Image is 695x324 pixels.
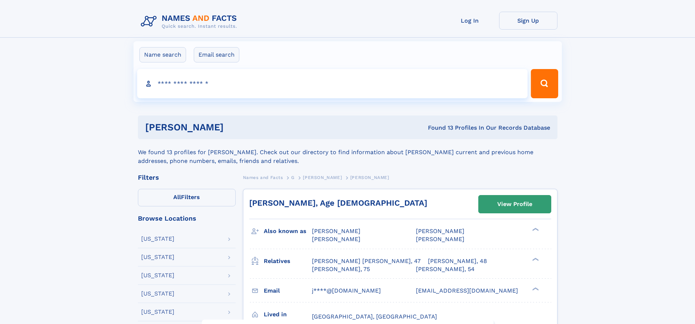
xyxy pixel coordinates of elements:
div: Filters [138,174,236,181]
div: ❯ [530,257,539,262]
span: [PERSON_NAME] [312,228,360,235]
div: Browse Locations [138,215,236,222]
a: [PERSON_NAME], 54 [416,265,475,273]
h3: Lived in [264,308,312,321]
div: [US_STATE] [141,236,174,242]
span: All [173,194,181,201]
a: [PERSON_NAME] [PERSON_NAME], 47 [312,257,421,265]
div: [US_STATE] [141,254,174,260]
a: Log In [441,12,499,30]
div: View Profile [497,196,532,213]
div: [US_STATE] [141,309,174,315]
h3: Relatives [264,255,312,267]
span: [PERSON_NAME] [416,236,464,243]
h1: [PERSON_NAME] [145,123,326,132]
div: ❯ [530,227,539,232]
a: [PERSON_NAME] [303,173,342,182]
a: View Profile [479,195,551,213]
div: Found 13 Profiles In Our Records Database [326,124,550,132]
h3: Also known as [264,225,312,237]
a: [PERSON_NAME], 48 [428,257,487,265]
label: Name search [139,47,186,62]
span: [PERSON_NAME] [312,236,360,243]
div: We found 13 profiles for [PERSON_NAME]. Check out our directory to find information about [PERSON... [138,139,557,165]
a: [PERSON_NAME], Age [DEMOGRAPHIC_DATA] [249,198,427,207]
div: [US_STATE] [141,291,174,297]
span: G [291,175,295,180]
a: Sign Up [499,12,557,30]
button: Search Button [531,69,558,98]
img: Logo Names and Facts [138,12,243,31]
div: [US_STATE] [141,272,174,278]
h3: Email [264,285,312,297]
label: Email search [194,47,239,62]
span: [PERSON_NAME] [303,175,342,180]
a: [PERSON_NAME], 75 [312,265,370,273]
a: Names and Facts [243,173,283,182]
span: [PERSON_NAME] [416,228,464,235]
label: Filters [138,189,236,206]
span: [PERSON_NAME] [350,175,389,180]
div: ❯ [530,286,539,291]
input: search input [137,69,528,98]
a: G [291,173,295,182]
span: [EMAIL_ADDRESS][DOMAIN_NAME] [416,287,518,294]
span: [GEOGRAPHIC_DATA], [GEOGRAPHIC_DATA] [312,313,437,320]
